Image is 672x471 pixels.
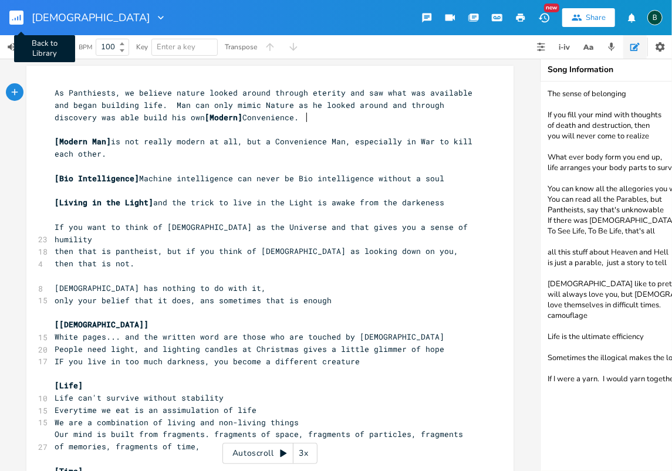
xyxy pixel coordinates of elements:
[55,392,224,403] span: Life can't survive without stability
[55,319,148,330] span: [[DEMOGRAPHIC_DATA]]
[55,246,458,256] span: then that is pantheist, but if you think of [DEMOGRAPHIC_DATA] as looking down on you,
[9,4,33,32] button: Back to Library
[222,443,318,464] div: Autoscroll
[136,43,148,50] div: Key
[55,136,477,159] span: is not really modern at all, but a Convenience Man, especially in War to kill each other.
[55,344,444,354] span: People need light, and lighting candles at Christmas gives a little glimmer of hope
[55,222,472,245] span: If you want to think of [DEMOGRAPHIC_DATA] as the Universe and that gives you a sense of humility
[647,10,663,25] div: BruCe
[55,258,134,269] span: then that is not.
[293,443,315,464] div: 3x
[55,173,444,184] span: Machine intelligence can never be Bio intelligence without a soul
[205,112,242,123] span: [Modern]
[157,42,195,52] span: Enter a key
[55,197,153,208] span: [Living in the Light]
[55,405,256,415] span: Everytime we eat is an assimulation of life
[562,8,615,27] button: Share
[225,43,257,50] div: Transpose
[55,417,299,428] span: We are a combination of living and non-living things
[55,173,139,184] span: [Bio Intelligence]
[55,295,332,306] span: only your belief that it does, ans sometimes that is enough
[55,87,477,123] span: As Panthiests, we believe nature looked around through eterity and saw what was available and beg...
[55,283,266,293] span: [DEMOGRAPHIC_DATA] has nothing to do with it,
[55,429,468,452] span: Our mind is built from fragments. fragments of space, fragments of particles, fragments of memori...
[647,4,663,31] button: B
[55,356,360,367] span: IF you live in too much darkness, you become a different creature
[55,197,444,208] span: and the trick to live in the Light is awake from the darkeness
[532,7,556,28] button: New
[79,44,92,50] div: BPM
[32,12,150,23] span: [DEMOGRAPHIC_DATA]
[544,4,559,12] div: New
[55,380,83,391] span: [Life]
[586,12,606,23] div: Share
[55,331,444,342] span: White pages... and the written word are those who are touched by [DEMOGRAPHIC_DATA]
[55,136,111,147] span: [Modern Man]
